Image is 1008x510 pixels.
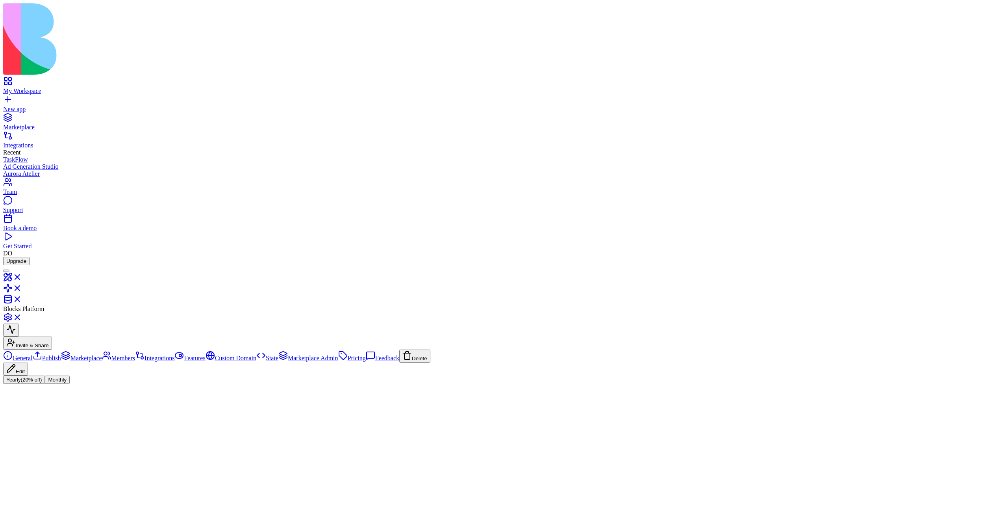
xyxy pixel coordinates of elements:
[3,99,1005,113] a: New app
[3,3,320,75] img: logo
[61,355,102,361] a: Marketplace
[3,106,1005,113] div: New app
[206,355,256,361] a: Custom Domain
[3,225,1005,232] div: Book a demo
[3,117,1005,131] a: Marketplace
[3,87,1005,95] div: My Workspace
[3,257,30,264] a: Upgrade
[338,355,366,361] a: Pricing
[3,257,30,265] button: Upgrade
[3,207,1005,214] div: Support
[3,181,1005,195] a: Team
[3,243,1005,250] div: Get Started
[256,355,278,361] a: State
[3,156,1005,163] a: TaskFlow
[135,355,174,361] a: Integrations
[3,188,1005,195] div: Team
[3,80,1005,95] a: My Workspace
[102,355,135,361] a: Members
[3,250,12,257] span: DO
[3,199,1005,214] a: Support
[3,163,1005,170] a: Ad Generation Studio
[3,337,52,350] button: Invite & Share
[3,170,1005,177] a: Aurora Atelier
[174,355,205,361] a: Features
[33,355,61,361] a: Publish
[278,355,338,361] a: Marketplace Admin
[399,350,430,363] button: Delete
[3,218,1005,232] a: Book a demo
[45,376,70,384] button: Monthly
[3,142,1005,149] div: Integrations
[3,368,28,374] a: Edit
[3,135,1005,149] a: Integrations
[366,355,399,361] a: Feedback
[3,376,45,384] button: Yearly
[3,363,28,376] button: Edit
[3,355,33,361] a: General
[3,236,1005,250] a: Get Started
[3,305,44,312] span: Blocks Platform
[21,377,42,383] span: (20% off)
[3,149,20,156] span: Recent
[3,124,1005,131] div: Marketplace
